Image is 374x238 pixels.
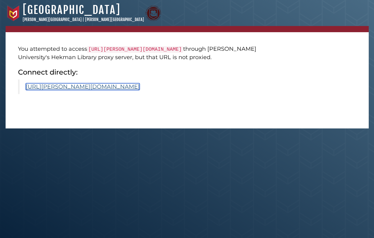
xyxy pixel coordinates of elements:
[18,45,268,62] p: You attempted to access through [PERSON_NAME] University's Hekman Library proxy server, but that ...
[18,68,268,76] h2: Connect directly:
[146,6,161,21] img: Calvin Theological Seminary
[23,17,144,23] p: [PERSON_NAME][GEOGRAPHIC_DATA] | [PERSON_NAME][GEOGRAPHIC_DATA]
[6,6,21,21] img: Calvin University
[6,26,369,32] nav: breadcrumb
[26,83,140,90] a: [URL][PERSON_NAME][DOMAIN_NAME]
[23,3,120,17] a: [GEOGRAPHIC_DATA]
[87,46,183,53] code: [URL][PERSON_NAME][DOMAIN_NAME]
